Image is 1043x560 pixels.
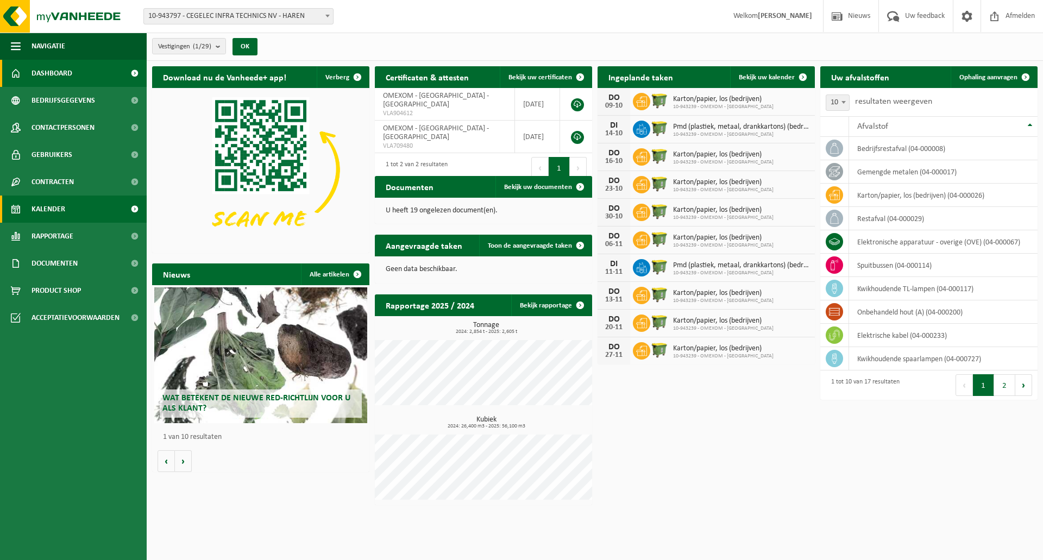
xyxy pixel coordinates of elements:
div: 27-11 [603,351,625,359]
strong: [PERSON_NAME] [758,12,812,20]
span: Kalender [32,196,65,223]
div: DO [603,232,625,241]
h3: Kubiek [380,416,592,429]
span: OMEXOM - [GEOGRAPHIC_DATA] - [GEOGRAPHIC_DATA] [383,92,489,109]
a: Bekijk uw certificaten [500,66,591,88]
a: Bekijk uw kalender [730,66,814,88]
span: Karton/papier, los (bedrijven) [673,289,774,298]
td: kwikhoudende TL-lampen (04-000117) [849,277,1038,300]
button: Vorige [158,450,175,472]
div: 11-11 [603,268,625,276]
span: 2024: 2,854 t - 2025: 2,605 t [380,329,592,335]
div: DO [603,315,625,324]
span: Bekijk uw kalender [739,74,795,81]
button: Next [570,157,587,179]
div: 20-11 [603,324,625,331]
span: 10-943239 - OMEXOM - [GEOGRAPHIC_DATA] [673,325,774,332]
span: Wat betekent de nieuwe RED-richtlijn voor u als klant? [162,394,350,413]
button: Next [1015,374,1032,396]
span: Karton/papier, los (bedrijven) [673,234,774,242]
span: Product Shop [32,277,81,304]
span: 10-943239 - OMEXOM - [GEOGRAPHIC_DATA] [673,215,774,221]
span: 10-943239 - OMEXOM - [GEOGRAPHIC_DATA] [673,270,809,276]
span: Dashboard [32,60,72,87]
button: 1 [973,374,994,396]
img: WB-1100-HPE-GN-50 [650,230,669,248]
count: (1/29) [193,43,211,50]
img: WB-1100-HPE-GN-50 [650,119,669,137]
button: 1 [549,157,570,179]
span: Karton/papier, los (bedrijven) [673,317,774,325]
button: OK [233,38,257,55]
h3: Tonnage [380,322,592,335]
span: Vestigingen [158,39,211,55]
td: spuitbussen (04-000114) [849,254,1038,277]
a: Toon de aangevraagde taken [479,235,591,256]
div: 23-10 [603,185,625,193]
div: DO [603,343,625,351]
div: 09-10 [603,102,625,110]
div: 1 tot 2 van 2 resultaten [380,156,448,180]
span: 10-943239 - OMEXOM - [GEOGRAPHIC_DATA] [673,187,774,193]
span: 10-943239 - OMEXOM - [GEOGRAPHIC_DATA] [673,159,774,166]
img: WB-1100-HPE-GN-50 [650,285,669,304]
img: Download de VHEPlus App [152,88,369,251]
p: 1 van 10 resultaten [163,433,364,441]
span: 10-943797 - CEGELEC INFRA TECHNICS NV - HAREN [144,9,333,24]
td: [DATE] [515,121,560,153]
span: Bedrijfsgegevens [32,87,95,114]
a: Bekijk uw documenten [495,176,591,198]
p: Geen data beschikbaar. [386,266,581,273]
td: gemengde metalen (04-000017) [849,160,1038,184]
span: Karton/papier, los (bedrijven) [673,150,774,159]
span: 10-943239 - OMEXOM - [GEOGRAPHIC_DATA] [673,131,809,138]
img: WB-1100-HPE-GN-50 [650,147,669,165]
span: Pmd (plastiek, metaal, drankkartons) (bedrijven) [673,123,809,131]
span: Bekijk uw documenten [504,184,572,191]
span: Bekijk uw certificaten [508,74,572,81]
h2: Documenten [375,176,444,197]
h2: Download nu de Vanheede+ app! [152,66,297,87]
a: Bekijk rapportage [511,294,591,316]
td: kwikhoudende spaarlampen (04-000727) [849,347,1038,370]
label: resultaten weergeven [855,97,932,106]
a: Wat betekent de nieuwe RED-richtlijn voor u als klant? [154,287,367,423]
button: Previous [531,157,549,179]
span: Contactpersonen [32,114,95,141]
div: 06-11 [603,241,625,248]
span: Rapportage [32,223,73,250]
td: onbehandeld hout (A) (04-000200) [849,300,1038,324]
span: VLA709480 [383,142,506,150]
span: OMEXOM - [GEOGRAPHIC_DATA] - [GEOGRAPHIC_DATA] [383,124,489,141]
a: Ophaling aanvragen [951,66,1036,88]
span: Acceptatievoorwaarden [32,304,120,331]
span: Documenten [32,250,78,277]
div: 16-10 [603,158,625,165]
div: DI [603,260,625,268]
span: 10-943239 - OMEXOM - [GEOGRAPHIC_DATA] [673,242,774,249]
button: 2 [994,374,1015,396]
div: DO [603,204,625,213]
span: VLA904612 [383,109,506,118]
h2: Nieuws [152,263,201,285]
h2: Aangevraagde taken [375,235,473,256]
div: 1 tot 10 van 17 resultaten [826,373,900,397]
span: Afvalstof [857,122,888,131]
span: Contracten [32,168,74,196]
span: 10-943239 - OMEXOM - [GEOGRAPHIC_DATA] [673,353,774,360]
span: Karton/papier, los (bedrijven) [673,206,774,215]
div: DI [603,121,625,130]
td: bedrijfsrestafval (04-000008) [849,137,1038,160]
div: DO [603,177,625,185]
div: DO [603,93,625,102]
span: 10-943239 - OMEXOM - [GEOGRAPHIC_DATA] [673,298,774,304]
span: Gebruikers [32,141,72,168]
h2: Uw afvalstoffen [820,66,900,87]
span: Karton/papier, los (bedrijven) [673,178,774,187]
div: 30-10 [603,213,625,221]
h2: Certificaten & attesten [375,66,480,87]
button: Volgende [175,450,192,472]
img: WB-1100-HPE-GN-50 [650,257,669,276]
span: Verberg [325,74,349,81]
div: DO [603,287,625,296]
